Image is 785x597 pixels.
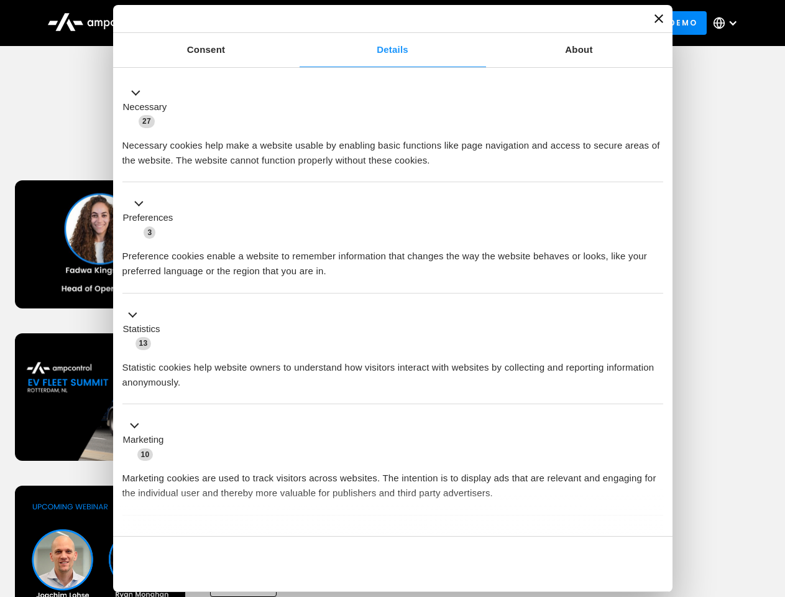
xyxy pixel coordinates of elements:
label: Necessary [123,100,167,114]
div: Preference cookies enable a website to remember information that changes the way the website beha... [122,239,663,279]
div: Necessary cookies help make a website usable by enabling basic functions like page navigation and... [122,129,663,168]
div: Marketing cookies are used to track visitors across websites. The intention is to display ads tha... [122,461,663,501]
button: Okay [484,546,663,582]
span: 27 [139,115,155,127]
button: Necessary (27) [122,85,175,129]
label: Preferences [123,211,173,225]
button: Marketing (10) [122,419,172,462]
span: 2 [205,531,217,544]
label: Marketing [123,433,164,447]
h1: Upcoming Webinars [15,126,771,155]
button: Unclassified (2) [122,529,224,545]
span: 3 [144,226,155,239]
button: Statistics (13) [122,307,168,351]
span: 10 [137,448,154,461]
span: 13 [135,337,152,349]
button: Close banner [654,14,663,23]
a: About [486,33,673,67]
label: Statistics [123,322,160,336]
button: Preferences (3) [122,197,181,240]
a: Details [300,33,486,67]
a: Consent [113,33,300,67]
div: Statistic cookies help website owners to understand how visitors interact with websites by collec... [122,351,663,390]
